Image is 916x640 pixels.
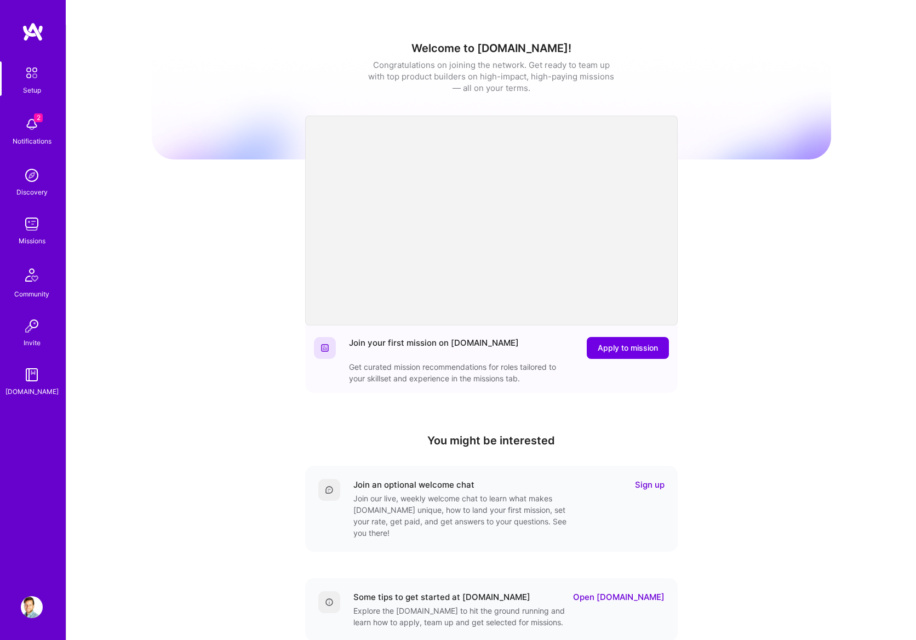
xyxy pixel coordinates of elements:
span: 2 [34,113,43,122]
a: Open [DOMAIN_NAME] [573,591,665,603]
div: Some tips to get started at [DOMAIN_NAME] [353,591,530,603]
img: Details [325,598,334,607]
img: guide book [21,364,43,386]
span: Apply to mission [598,342,658,353]
div: [DOMAIN_NAME] [5,386,59,397]
img: Website [320,344,329,352]
a: Sign up [635,479,665,490]
div: Join an optional welcome chat [353,479,474,490]
div: Notifications [13,135,51,147]
img: teamwork [21,213,43,235]
button: Apply to mission [587,337,669,359]
img: bell [21,113,43,135]
img: Comment [325,485,334,494]
div: Community [14,288,49,300]
div: Invite [24,337,41,348]
div: Get curated mission recommendations for roles tailored to your skillset and experience in the mis... [349,361,568,384]
h1: Welcome to [DOMAIN_NAME]! [152,42,831,55]
div: Missions [19,235,45,247]
img: User Avatar [21,596,43,618]
h4: You might be interested [305,434,678,447]
img: Community [19,262,45,288]
div: Explore the [DOMAIN_NAME] to hit the ground running and learn how to apply, team up and get selec... [353,605,572,628]
div: Join our live, weekly welcome chat to learn what makes [DOMAIN_NAME] unique, how to land your fir... [353,493,572,539]
div: Congratulations on joining the network. Get ready to team up with top product builders on high-im... [368,59,615,94]
div: Join your first mission on [DOMAIN_NAME] [349,337,519,359]
img: logo [22,22,44,42]
img: discovery [21,164,43,186]
img: setup [20,61,43,84]
div: Discovery [16,186,48,198]
a: User Avatar [18,596,45,618]
img: Invite [21,315,43,337]
div: Setup [23,84,41,96]
iframe: video [305,116,678,325]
